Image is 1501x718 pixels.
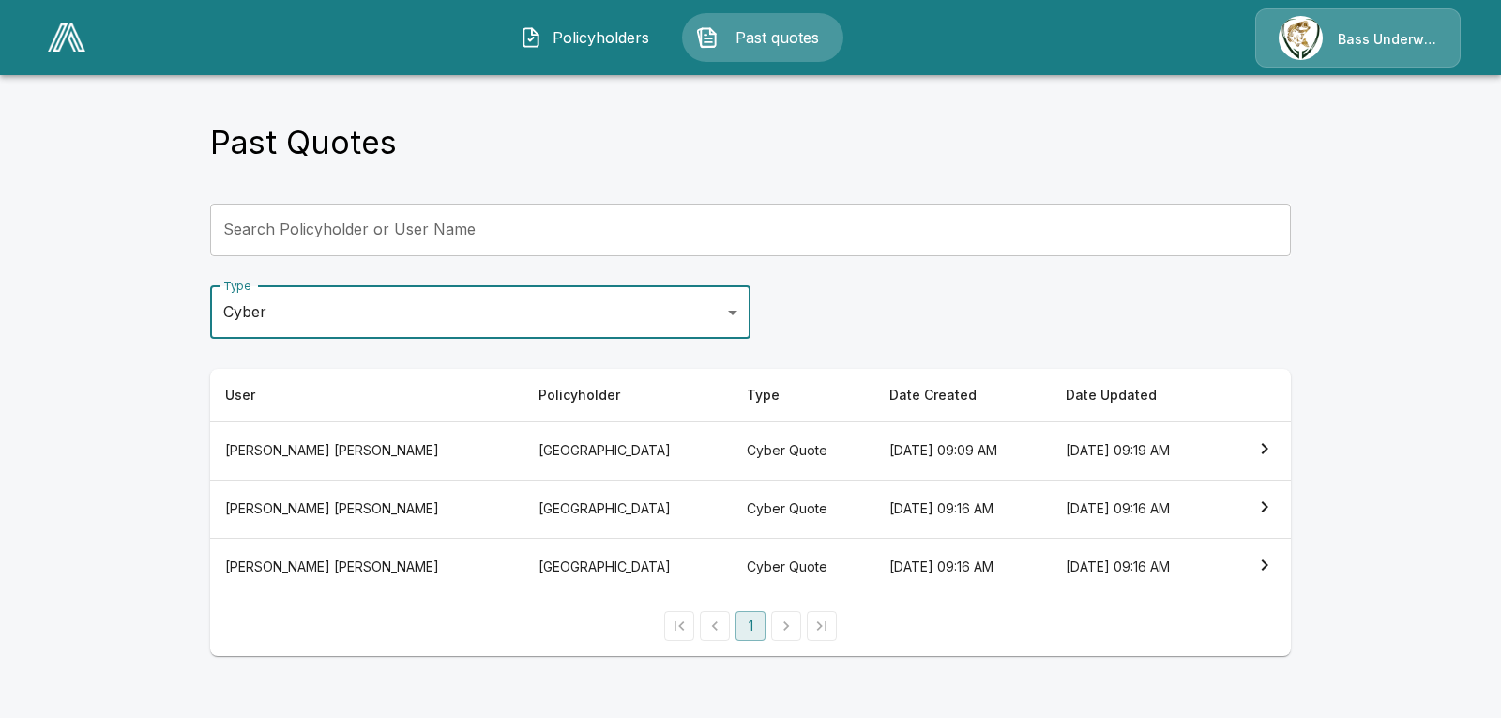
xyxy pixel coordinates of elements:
[732,421,874,480] th: Cyber Quote
[210,538,523,596] th: [PERSON_NAME] [PERSON_NAME]
[874,421,1052,480] th: [DATE] 09:09 AM
[1051,369,1223,422] th: Date Updated
[726,26,829,49] span: Past quotes
[523,480,732,538] th: [GEOGRAPHIC_DATA]
[874,480,1052,538] th: [DATE] 09:16 AM
[696,26,719,49] img: Past quotes Icon
[732,538,874,596] th: Cyber Quote
[523,421,732,480] th: [GEOGRAPHIC_DATA]
[210,480,523,538] th: [PERSON_NAME] [PERSON_NAME]
[48,23,85,52] img: AA Logo
[661,611,840,641] nav: pagination navigation
[506,13,667,62] button: Policyholders IconPolicyholders
[210,286,750,339] div: Cyber
[874,369,1052,422] th: Date Created
[523,538,732,596] th: [GEOGRAPHIC_DATA]
[732,480,874,538] th: Cyber Quote
[210,123,397,162] h4: Past Quotes
[210,369,1291,596] table: simple table
[1051,421,1223,480] th: [DATE] 09:19 AM
[210,369,523,422] th: User
[732,369,874,422] th: Type
[520,26,542,49] img: Policyholders Icon
[735,611,766,641] button: page 1
[682,13,843,62] button: Past quotes IconPast quotes
[523,369,732,422] th: Policyholder
[1051,480,1223,538] th: [DATE] 09:16 AM
[550,26,653,49] span: Policyholders
[223,278,250,294] label: Type
[874,538,1052,596] th: [DATE] 09:16 AM
[1051,538,1223,596] th: [DATE] 09:16 AM
[210,421,523,480] th: [PERSON_NAME] [PERSON_NAME]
